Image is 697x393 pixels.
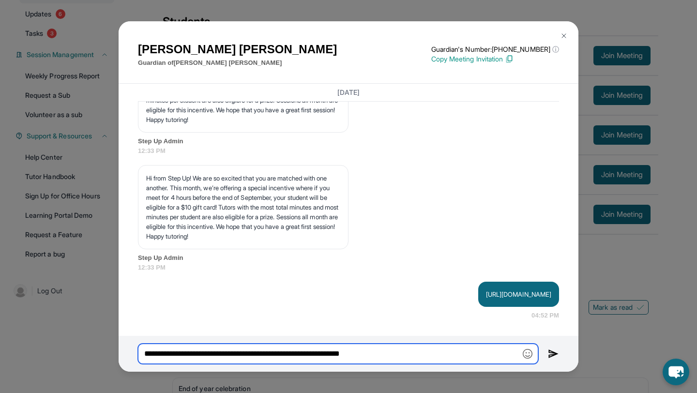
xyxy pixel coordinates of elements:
img: Copy Icon [505,55,514,63]
h1: [PERSON_NAME] [PERSON_NAME] [138,41,337,58]
h3: [DATE] [138,88,559,97]
p: Copy Meeting Invitation [431,54,559,64]
p: Guardian of [PERSON_NAME] [PERSON_NAME] [138,58,337,68]
p: [URL][DOMAIN_NAME] [486,289,551,299]
span: 04:52 PM [531,311,559,320]
button: chat-button [663,359,689,385]
span: 12:33 PM [138,263,559,272]
span: ⓘ [552,45,559,54]
img: Emoji [523,349,532,359]
span: Step Up Admin [138,136,559,146]
p: Hi from Step Up! We are so excited that you are matched with one another. This month, we’re offer... [146,173,340,241]
p: Guardian's Number: [PHONE_NUMBER] [431,45,559,54]
span: 12:33 PM [138,146,559,156]
img: Close Icon [560,32,568,40]
span: Step Up Admin [138,253,559,263]
img: Send icon [548,348,559,360]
